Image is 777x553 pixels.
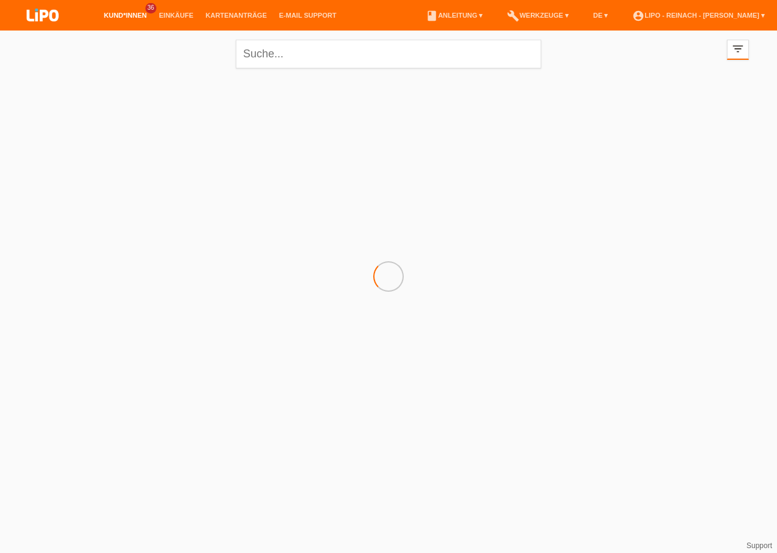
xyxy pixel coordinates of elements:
[200,12,273,19] a: Kartenanträge
[426,10,438,22] i: book
[626,12,771,19] a: account_circleLIPO - Reinach - [PERSON_NAME] ▾
[98,12,153,19] a: Kund*innen
[145,3,156,13] span: 36
[12,25,73,34] a: LIPO pay
[153,12,199,19] a: Einkäufe
[507,10,519,22] i: build
[731,42,745,56] i: filter_list
[746,541,772,550] a: Support
[632,10,644,22] i: account_circle
[236,40,541,68] input: Suche...
[273,12,343,19] a: E-Mail Support
[587,12,614,19] a: DE ▾
[501,12,575,19] a: buildWerkzeuge ▾
[420,12,489,19] a: bookAnleitung ▾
